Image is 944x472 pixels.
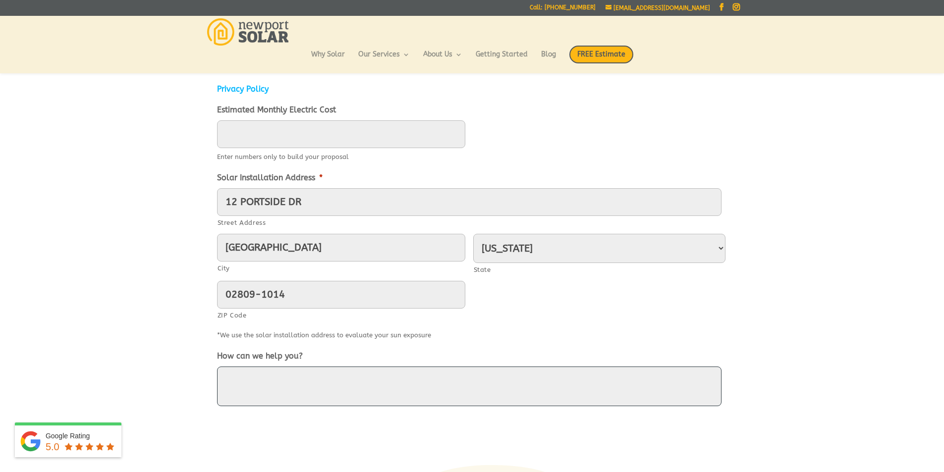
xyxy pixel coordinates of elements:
div: Google Rating [46,431,116,441]
img: Newport Solar | Solar Energy Optimized. [207,18,289,46]
span: 5.0 [46,441,59,452]
span: FREE Estimate [569,46,633,63]
iframe: reCAPTCHA [217,418,368,457]
div: *We use the solar installation address to evaluate your sun exposure [217,326,727,342]
label: How can we help you? [217,351,303,362]
label: ZIP Code [218,309,465,322]
label: Street Address [218,216,722,229]
a: Getting Started [476,51,528,68]
a: Privacy Policy [217,84,269,94]
div: Enter numbers only to build your proposal [217,148,727,163]
a: Blog [541,51,556,68]
input: Enter a location [217,188,722,216]
a: About Us [423,51,462,68]
a: Why Solar [311,51,345,68]
a: FREE Estimate [569,46,633,73]
label: State [474,263,725,276]
a: Call: [PHONE_NUMBER] [530,4,596,15]
a: [EMAIL_ADDRESS][DOMAIN_NAME] [606,4,710,11]
a: Our Services [358,51,410,68]
label: Estimated Monthly Electric Cost [217,105,336,115]
label: City [218,262,465,275]
label: Solar Installation Address [217,173,323,183]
